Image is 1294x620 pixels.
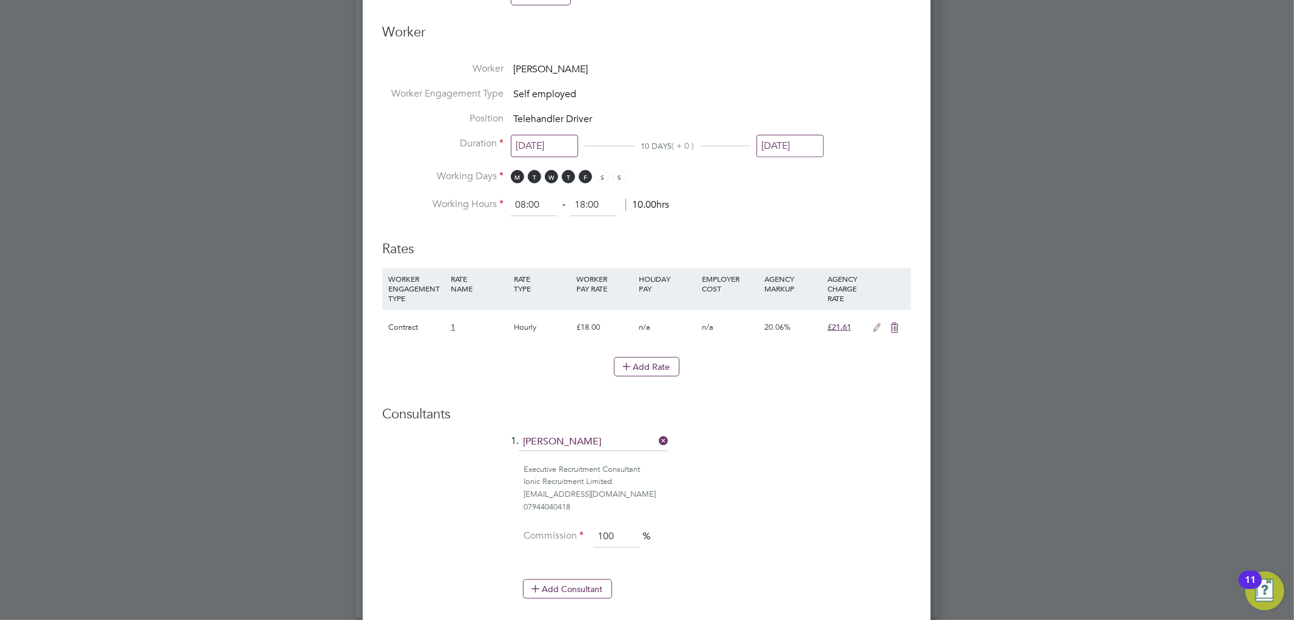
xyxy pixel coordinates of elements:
[545,170,558,183] span: W
[1245,580,1256,596] div: 11
[573,310,636,345] div: £18.00
[757,135,824,157] input: Select one
[524,488,911,501] div: [EMAIL_ADDRESS][DOMAIN_NAME]
[639,322,651,332] span: n/a
[579,170,592,183] span: F
[562,170,575,183] span: T
[382,433,911,463] li: 1.
[699,268,761,299] div: EMPLOYER COST
[382,63,504,75] label: Worker
[513,63,588,75] span: [PERSON_NAME]
[382,228,911,258] h3: Rates
[573,268,636,299] div: WORKER PAY RATE
[382,198,504,211] label: Working Hours
[560,199,568,211] span: ‐
[613,170,626,183] span: S
[614,357,679,376] button: Add Rate
[513,113,592,125] span: Telehandler Driver
[827,322,851,332] span: £21.61
[636,268,699,299] div: HOLIDAY PAY
[641,141,672,151] span: 10 DAYS
[382,87,504,100] label: Worker Engagement Type
[382,137,504,150] label: Duration
[513,88,576,100] span: Self employed
[524,463,911,476] div: Executive Recruitment Consultant
[511,310,573,345] div: Hourly
[702,322,713,332] span: n/a
[596,170,609,183] span: S
[511,194,558,216] input: 08:00
[382,406,911,423] h3: Consultants
[451,322,455,332] span: 1
[761,268,824,299] div: AGENCY MARKUP
[672,140,694,151] span: ( + 0 )
[824,268,866,309] div: AGENCY CHARGE RATE
[523,530,584,542] label: Commission
[625,199,669,211] span: 10.00hrs
[511,268,573,299] div: RATE TYPE
[511,135,578,157] input: Select one
[382,170,504,183] label: Working Days
[1245,571,1284,610] button: Open Resource Center, 11 new notifications
[382,112,504,125] label: Position
[524,501,911,514] div: 07944040418
[448,268,510,299] div: RATE NAME
[528,170,541,183] span: T
[523,579,612,599] button: Add Consultant
[385,310,448,345] div: Contract
[382,24,911,51] h3: Worker
[764,322,790,332] span: 20.06%
[570,194,617,216] input: 17:00
[519,433,669,451] input: Search for...
[511,170,524,183] span: M
[642,530,650,542] span: %
[385,268,448,309] div: WORKER ENGAGEMENT TYPE
[524,475,911,488] div: Ionic Recruitment Limited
